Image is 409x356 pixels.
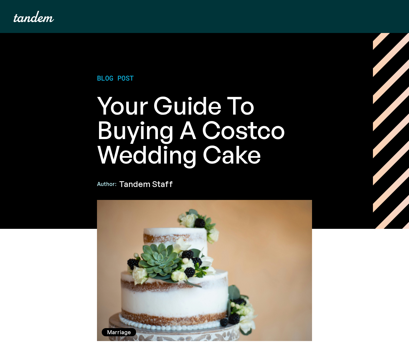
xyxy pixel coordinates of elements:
[119,180,173,188] div: Tandem Staff
[97,180,116,188] div: Author:
[14,11,54,22] a: home
[107,328,131,336] div: Marriage
[97,93,312,166] h1: Your Guide to Buying a Costco Wedding Cake
[97,74,312,82] p: Blog post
